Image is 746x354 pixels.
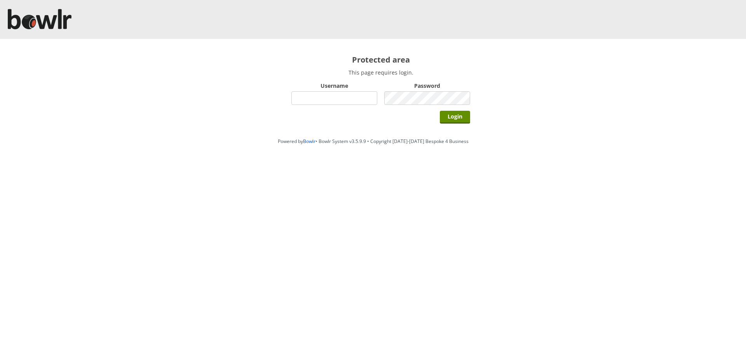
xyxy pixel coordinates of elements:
p: This page requires login. [291,69,470,76]
label: Password [384,82,470,89]
span: Powered by • Bowlr System v3.5.9.9 • Copyright [DATE]-[DATE] Bespoke 4 Business [278,138,469,145]
a: Bowlr [303,138,315,145]
h2: Protected area [291,54,470,65]
input: Login [440,111,470,124]
label: Username [291,82,377,89]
